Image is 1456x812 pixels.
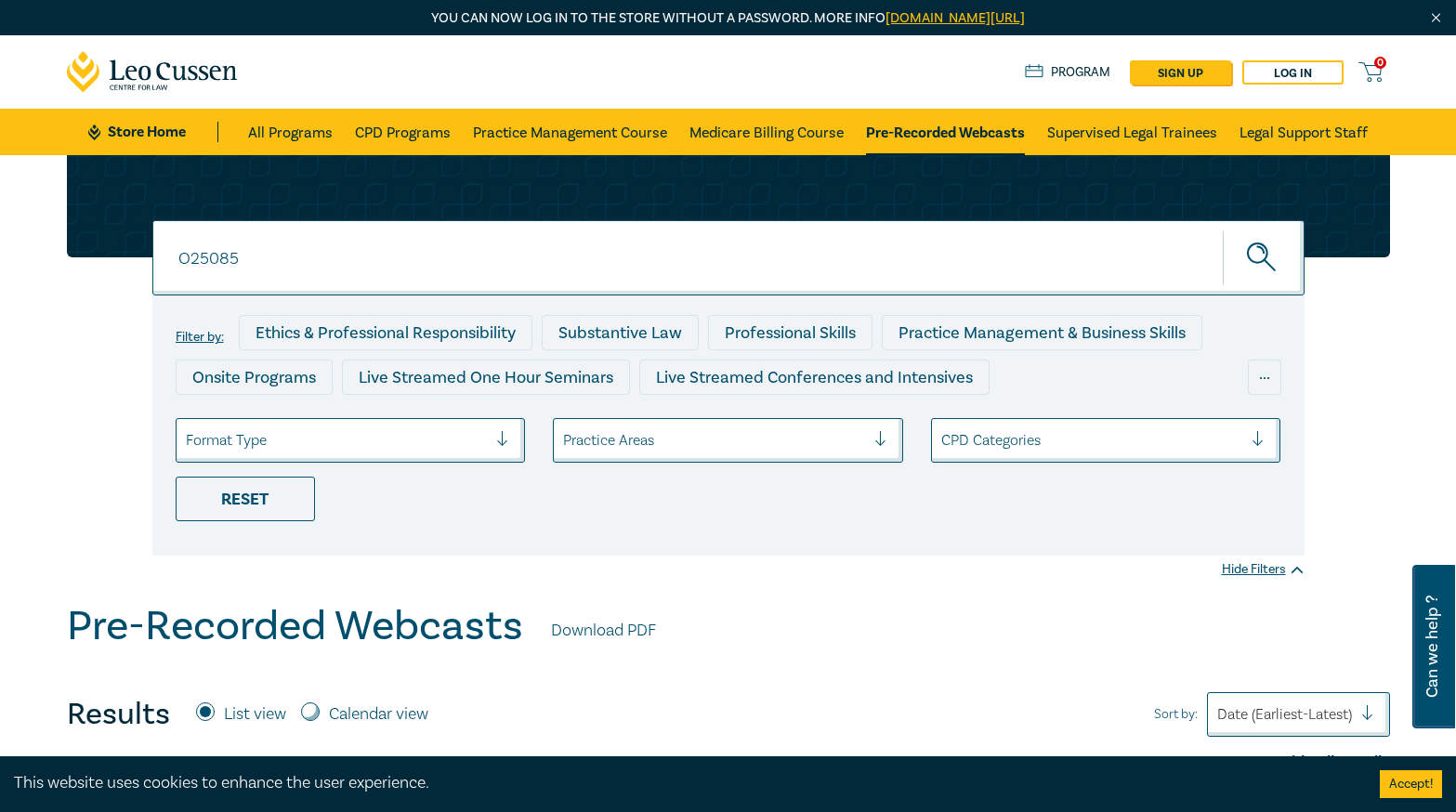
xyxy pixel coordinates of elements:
[1242,60,1344,85] a: Log in
[1428,10,1444,26] img: Close
[67,751,1390,775] div: Hide All Details
[152,220,1305,295] input: Search for a program title, program description or presenter name
[239,315,532,350] div: Ethics & Professional Responsibility
[882,315,1202,350] div: Practice Management & Business Skills
[342,360,630,395] div: Live Streamed One Hour Seminars
[67,8,1390,29] p: You can now log in to the store without a password. More info
[563,430,567,451] input: select
[915,404,1086,439] div: National Programs
[329,702,428,727] label: Calendar view
[1154,704,1198,725] span: Sort by:
[176,360,333,395] div: Onsite Programs
[1374,57,1386,69] span: 0
[702,404,906,439] div: 10 CPD Point Packages
[941,430,945,451] input: select
[1248,360,1281,395] div: ...
[1423,576,1441,717] span: Can we help ?
[1130,60,1231,85] a: sign up
[551,619,656,643] a: Download PDF
[866,109,1025,155] a: Pre-Recorded Webcasts
[186,430,190,451] input: select
[176,404,470,439] div: Live Streamed Practical Workshops
[473,109,667,155] a: Practice Management Course
[248,109,333,155] a: All Programs
[355,109,451,155] a: CPD Programs
[176,477,315,521] div: Reset
[67,696,170,733] h4: Results
[176,330,224,345] label: Filter by:
[885,9,1025,27] a: [DOMAIN_NAME][URL]
[1222,560,1305,579] div: Hide Filters
[639,360,990,395] div: Live Streamed Conferences and Intensives
[542,315,699,350] div: Substantive Law
[1217,704,1221,725] input: Sort by
[67,602,523,650] h1: Pre-Recorded Webcasts
[224,702,286,727] label: List view
[1240,109,1368,155] a: Legal Support Staff
[689,109,844,155] a: Medicare Billing Course
[1380,770,1442,798] button: Accept cookies
[1025,62,1111,83] a: Program
[88,122,217,142] a: Store Home
[1047,109,1217,155] a: Supervised Legal Trainees
[14,771,1352,795] div: This website uses cookies to enhance the user experience.
[479,404,693,439] div: Pre-Recorded Webcasts
[708,315,872,350] div: Professional Skills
